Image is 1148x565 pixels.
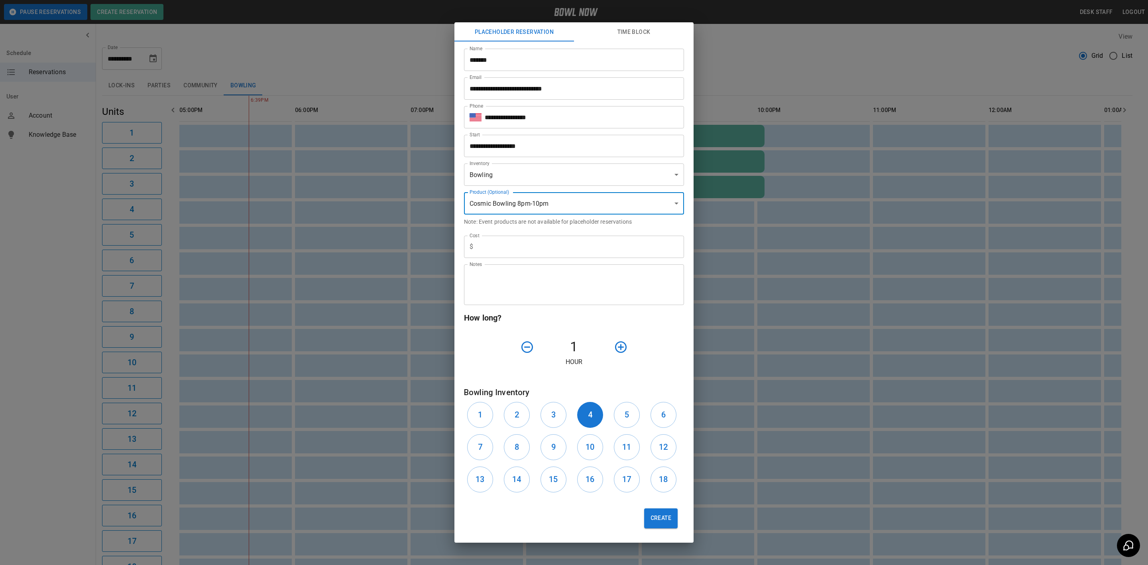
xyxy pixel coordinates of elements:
[504,402,530,428] button: 2
[541,467,566,492] button: 15
[651,402,676,428] button: 6
[622,441,631,453] h6: 11
[577,434,603,460] button: 10
[586,473,594,486] h6: 16
[464,163,684,186] div: Bowling
[659,473,668,486] h6: 18
[659,441,668,453] h6: 12
[577,467,603,492] button: 16
[586,441,594,453] h6: 10
[464,357,684,367] p: Hour
[464,311,684,324] h6: How long?
[512,473,521,486] h6: 14
[464,135,678,157] input: Choose date, selected date is Sep 13, 2025
[549,473,558,486] h6: 15
[625,408,629,421] h6: 5
[467,402,493,428] button: 1
[651,434,676,460] button: 12
[614,434,640,460] button: 11
[551,441,556,453] h6: 9
[515,408,519,421] h6: 2
[541,402,566,428] button: 3
[577,402,603,428] button: 4
[504,434,530,460] button: 8
[574,22,694,41] button: Time Block
[588,408,592,421] h6: 4
[470,102,483,109] label: Phone
[470,242,473,252] p: $
[470,131,480,138] label: Start
[614,402,640,428] button: 5
[622,473,631,486] h6: 17
[467,467,493,492] button: 13
[661,408,666,421] h6: 6
[464,218,684,226] p: Note: Event products are not available for placeholder reservations
[614,467,640,492] button: 17
[478,441,482,453] h6: 7
[504,467,530,492] button: 14
[464,386,684,399] h6: Bowling Inventory
[515,441,519,453] h6: 8
[651,467,676,492] button: 18
[467,434,493,460] button: 7
[541,434,566,460] button: 9
[478,408,482,421] h6: 1
[644,508,678,528] button: Create
[464,192,684,215] div: Cosmic Bowling 8pm-10pm
[537,339,611,355] h4: 1
[551,408,556,421] h6: 3
[476,473,484,486] h6: 13
[454,22,574,41] button: Placeholder Reservation
[470,111,482,123] button: Select country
